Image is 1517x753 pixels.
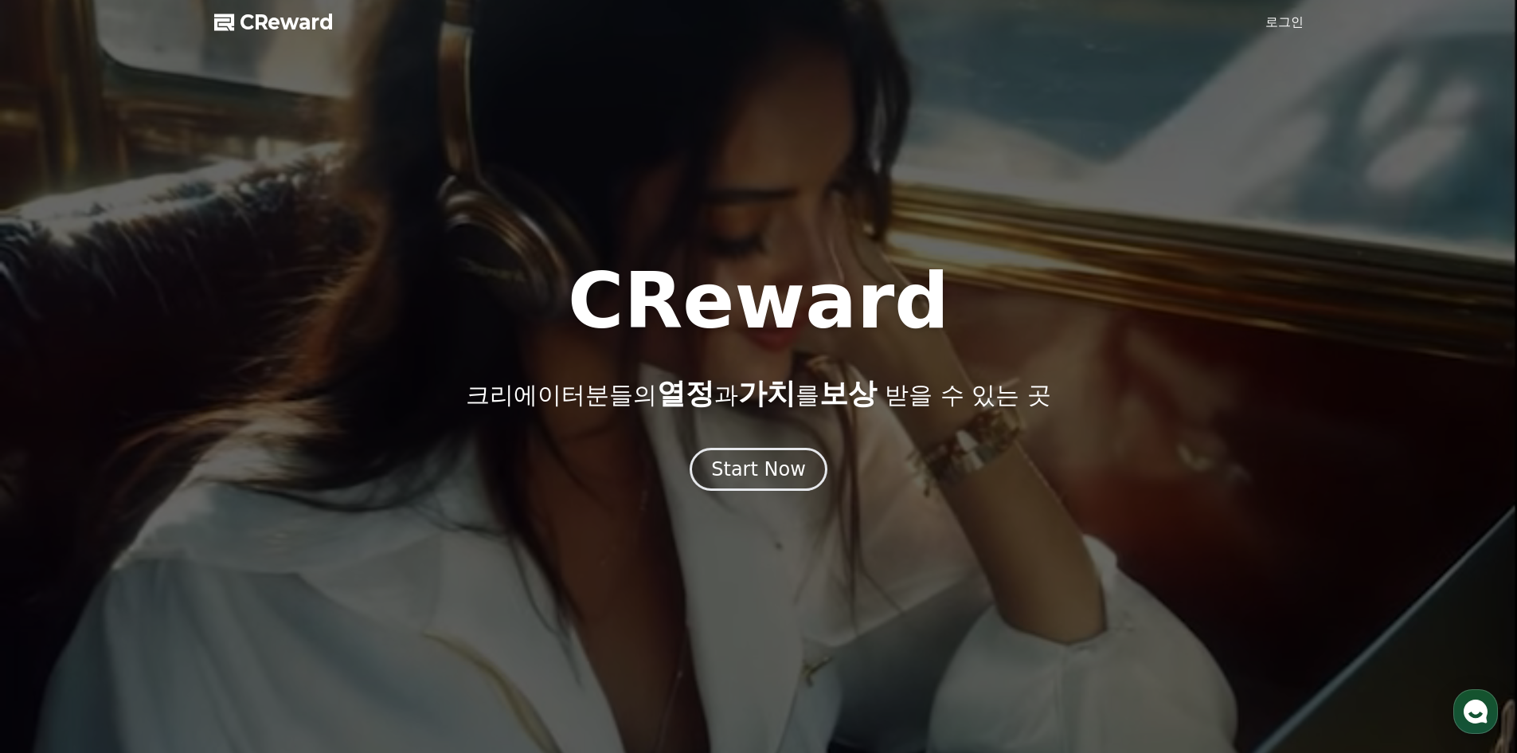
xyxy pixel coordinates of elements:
a: CReward [214,10,334,35]
a: 대화 [105,505,205,545]
h1: CReward [568,263,949,339]
span: 가치 [738,377,796,410]
p: 크리에이터분들의 과 를 받을 수 있는 곳 [466,378,1050,410]
a: Start Now [690,464,827,479]
div: Start Now [711,457,806,482]
span: 설정 [246,529,265,542]
button: Start Now [690,448,827,491]
span: CReward [240,10,334,35]
span: 열정 [657,377,714,410]
a: 로그인 [1265,13,1304,32]
span: 대화 [146,530,165,543]
a: 설정 [205,505,306,545]
span: 보상 [819,377,877,410]
span: 홈 [50,529,60,542]
a: 홈 [5,505,105,545]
